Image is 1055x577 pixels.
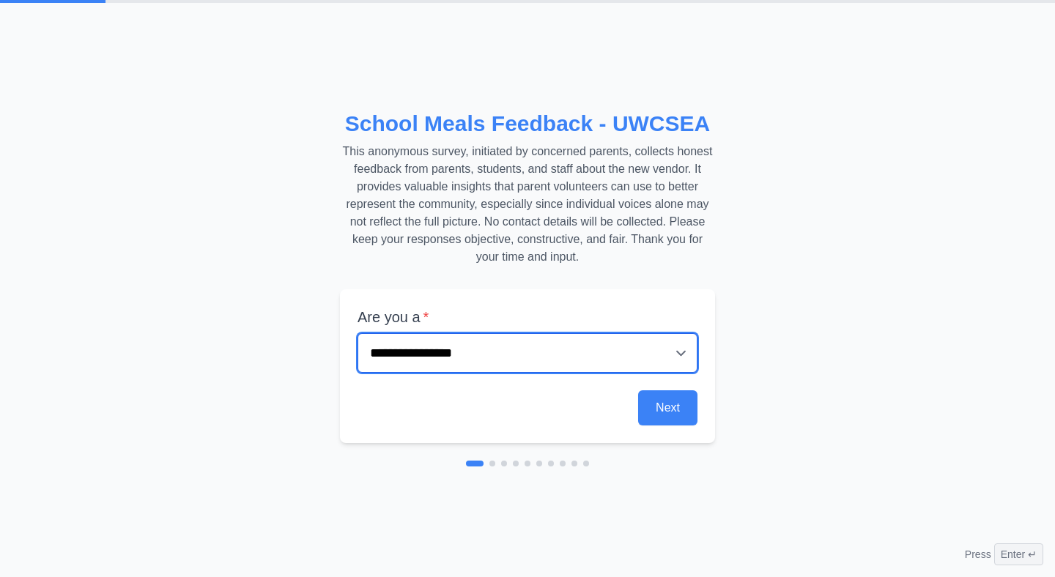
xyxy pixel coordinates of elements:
span: Enter ↵ [994,543,1043,565]
label: Are you a [358,307,697,327]
h2: School Meals Feedback - UWCSEA [340,111,715,137]
p: This anonymous survey, initiated by concerned parents, collects honest feedback from parents, stu... [340,143,715,266]
div: Press [965,543,1043,565]
button: Next [638,390,697,425]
